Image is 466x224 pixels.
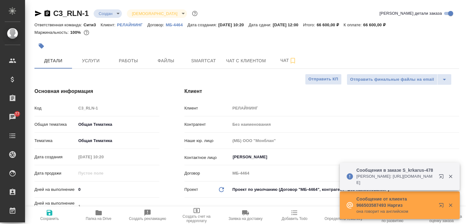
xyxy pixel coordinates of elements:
[82,28,91,37] button: 0.00 RUB;
[117,22,148,27] a: РЕЛАЙНИНГ
[221,206,270,224] button: Заявка на доставку
[273,57,303,64] span: Чат
[86,216,111,221] span: Папка на Drive
[230,104,459,113] input: Пустое поле
[97,11,114,16] button: Создан
[184,121,230,128] p: Контрагент
[230,120,459,129] input: Пустое поле
[230,169,459,178] input: Пустое поле
[76,202,159,211] input: Пустое поле
[34,121,76,128] p: Общая тематика
[319,206,368,224] button: Определить тематику
[38,57,68,65] span: Детали
[166,22,187,27] a: МБ-4464
[273,23,303,27] p: [DATE] 12:00
[84,23,101,27] p: Сити3
[166,23,187,27] p: МБ-4464
[74,206,123,224] button: Папка на Drive
[218,23,249,27] p: [DATE] 10:20
[34,105,76,111] p: Код
[2,109,23,125] a: 77
[101,23,117,27] p: Клиент:
[317,23,344,27] p: 66 600,00 ₽
[127,9,187,18] div: Создан
[230,184,459,195] div: Проект по умолчанию (Договор "МБ-4464", контрагент "Без наименования")
[356,173,435,186] p: [PERSON_NAME]: [URL][DOMAIN_NAME]
[305,74,342,85] button: Отправить КП
[444,174,457,179] button: Закрыть
[129,216,166,221] span: Создать рекламацию
[25,206,74,224] button: Сохранить
[347,74,452,85] div: split button
[34,23,84,27] p: Ответственная команда:
[380,10,442,17] span: [PERSON_NAME] детали заказа
[456,156,457,158] button: Open
[40,216,59,221] span: Сохранить
[53,9,89,18] a: C3_RLN-1
[76,135,159,146] div: Общая Тематика
[270,206,319,224] button: Добавить Todo
[70,30,82,35] p: 100%
[94,9,122,18] div: Создан
[34,170,76,176] p: Дата продажи
[230,136,459,145] input: Пустое поле
[34,200,76,213] p: Дней на выполнение (авт.)
[117,23,148,27] p: РЕЛАЙНИНГ
[184,105,230,111] p: Клиент
[184,186,198,193] p: Проект
[188,23,218,27] p: Дата создания:
[113,57,143,65] span: Работы
[184,155,230,161] p: Контактное лицо
[363,23,390,27] p: 66 600,00 ₽
[76,104,159,113] input: Пустое поле
[324,216,362,221] span: Определить тематику
[184,88,459,95] h4: Клиент
[347,74,438,85] button: Отправить финальные файлы на email
[76,152,131,161] input: Пустое поле
[435,170,450,185] button: Открыть в новой вкладке
[184,170,230,176] p: Договор
[11,111,23,117] span: 77
[282,216,307,221] span: Добавить Todo
[151,57,181,65] span: Файлы
[229,216,262,221] span: Заявка на доставку
[308,76,338,83] span: Отправить КП
[435,199,450,214] button: Открыть в новой вкладке
[176,214,217,223] span: Создать счет на предоплату
[350,76,434,83] span: Отправить финальные файлы на email
[34,186,76,193] p: Дней на выполнение
[123,206,172,224] button: Создать рекламацию
[344,23,363,27] p: К оплате:
[444,202,457,208] button: Закрыть
[130,11,179,16] button: [DEMOGRAPHIC_DATA]
[76,57,106,65] span: Услуги
[34,30,70,35] p: Маржинальность:
[356,208,435,215] p: она говорит на английском
[356,167,435,173] p: Сообщения в заказе S_krkarus-478
[34,154,76,160] p: Дата создания
[34,39,48,53] button: Добавить тэг
[172,206,221,224] button: Создать счет на предоплату
[76,185,159,194] input: ✎ Введи что-нибудь
[148,23,166,27] p: Договор:
[189,57,219,65] span: Smartcat
[34,88,159,95] h4: Основная информация
[249,23,273,27] p: Дата сдачи:
[356,196,435,208] p: Сообщение от клиента 966503587493 Наргиз
[76,169,131,178] input: Пустое поле
[44,10,51,17] button: Скопировать ссылку
[34,10,42,17] button: Скопировать ссылку для ЯМессенджера
[184,138,230,144] p: Наше юр. лицо
[303,23,317,27] p: Итого:
[34,138,76,144] p: Тематика
[226,57,266,65] span: Чат с клиентом
[289,57,297,64] svg: Подписаться
[76,119,159,130] div: Общая Тематика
